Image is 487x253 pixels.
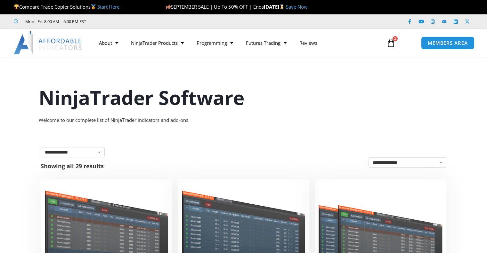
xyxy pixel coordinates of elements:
a: Programming [190,36,239,50]
span: SEPTEMBER SALE | Up To 50% OFF | Ends [166,4,264,10]
img: 🥇 [91,4,96,9]
select: Shop order [369,157,446,168]
img: LogoAI | Affordable Indicators – NinjaTrader [14,31,83,54]
a: NinjaTrader Products [125,36,190,50]
span: MEMBERS AREA [428,41,468,45]
img: 🍂 [166,4,171,9]
img: ⌛ [280,4,284,9]
p: Showing all 29 results [41,163,104,169]
img: 🏆 [14,4,19,9]
a: Futures Trading [239,36,293,50]
a: Reviews [293,36,324,50]
a: About [93,36,125,50]
a: Start Here [97,4,119,10]
span: Compare Trade Copier Solutions [14,4,119,10]
a: MEMBERS AREA [421,36,475,50]
nav: Menu [93,36,380,50]
span: Mon - Fri: 8:00 AM – 6:00 PM EST [24,18,86,25]
a: 2 [377,34,405,52]
span: 2 [393,36,398,41]
h1: NinjaTrader Software [39,84,449,111]
strong: [DATE] [264,4,286,10]
div: Welcome to our complete list of NinjaTrader indicators and add-ons. [39,116,449,125]
a: Save Now [286,4,308,10]
iframe: Customer reviews powered by Trustpilot [95,18,191,25]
